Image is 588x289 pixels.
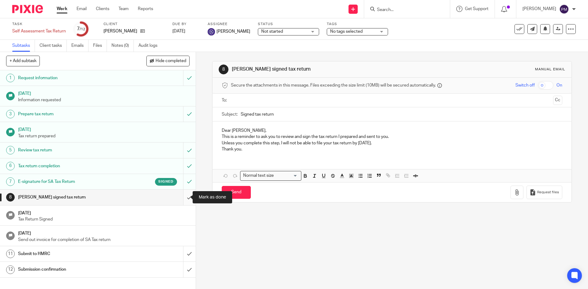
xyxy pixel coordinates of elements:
[6,74,15,82] div: 1
[222,111,238,117] label: Subject:
[526,186,562,199] button: Request files
[12,40,35,52] a: Subtasks
[240,171,301,180] div: Search for option
[556,82,562,88] span: On
[6,265,15,274] div: 12
[222,140,562,146] p: Unless you complete this step, I will not be able to file your tax return by [DATE].
[77,25,85,32] div: 7
[222,97,228,103] label: To:
[57,6,67,12] a: Work
[222,134,562,140] p: This is a reminder to ask you to review and sign the tax return I prepared and sent to you.
[18,237,190,243] p: Send out invoice for completion of SA Tax return
[119,6,129,12] a: Team
[6,177,15,186] div: 7
[104,22,165,27] label: Client
[217,28,250,35] span: [PERSON_NAME]
[18,133,190,139] p: Tax return prepared
[222,128,562,134] p: Dear [PERSON_NAME],
[146,56,190,66] button: Hide completed
[6,162,15,170] div: 6
[6,110,15,118] div: 3
[18,177,124,186] h1: E-signature for SA Tax Return
[71,40,89,52] a: Emails
[18,97,190,103] p: Information requested
[276,172,298,179] input: Search for option
[18,125,190,133] h1: [DATE]
[559,4,569,14] img: svg%3E
[219,65,228,74] div: 8
[258,22,319,27] label: Status
[18,89,190,97] h1: [DATE]
[158,179,174,184] span: Signed
[231,82,436,88] span: Secure the attachments in this message. Files exceeding the size limit (10MB) will be secured aut...
[6,56,40,66] button: + Add subtask
[12,28,66,34] div: Self Assessment Tax Return
[77,6,87,12] a: Email
[18,265,124,274] h1: Submission confirmation
[172,22,200,27] label: Due by
[172,29,185,33] span: [DATE]
[80,28,85,31] small: /12
[12,22,66,27] label: Task
[327,22,388,27] label: Tags
[18,193,124,202] h1: [PERSON_NAME] signed tax return
[138,6,153,12] a: Reports
[18,73,124,83] h1: Request information
[330,29,363,34] span: No tags selected
[537,190,559,195] span: Request files
[261,29,283,34] span: Not started
[18,249,124,258] h1: Submit to HMRC
[535,67,565,72] div: Manual email
[18,209,190,216] h1: [DATE]
[222,186,251,199] input: Send
[18,161,124,171] h1: Tax return completion
[40,40,67,52] a: Client tasks
[222,146,562,152] p: Thank you.
[553,96,562,105] button: Cc
[18,109,124,119] h1: Prepare tax return
[18,229,190,236] h1: [DATE]
[96,6,109,12] a: Clients
[93,40,107,52] a: Files
[242,172,275,179] span: Normal text size
[465,7,488,11] span: Get Support
[18,216,190,222] p: Tax Return Signed
[111,40,134,52] a: Notes (0)
[138,40,162,52] a: Audit logs
[208,22,250,27] label: Assignee
[12,5,43,13] img: Pixie
[6,193,15,202] div: 8
[6,250,15,258] div: 11
[515,82,535,88] span: Switch off
[208,28,215,35] img: SON_Icon_Purple.png
[18,146,124,155] h1: Review tax return
[376,7,432,13] input: Search
[522,6,556,12] p: [PERSON_NAME]
[156,59,186,64] span: Hide completed
[232,66,405,72] h1: [PERSON_NAME] signed tax return
[6,146,15,154] div: 5
[104,28,137,34] p: [PERSON_NAME]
